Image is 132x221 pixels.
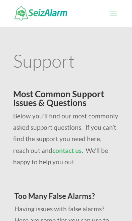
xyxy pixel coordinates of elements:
[13,90,119,110] h2: Most Common Support Issues & Questions
[52,147,82,154] a: contact us
[72,195,125,214] iframe: Help widget launcher
[13,110,119,168] p: Below you’ll find our most commonly asked support questions. If you can’t find the support you ne...
[14,192,109,203] h3: Too Many False Alarms?
[13,52,119,73] h1: Support
[14,6,67,20] img: SeizAlarm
